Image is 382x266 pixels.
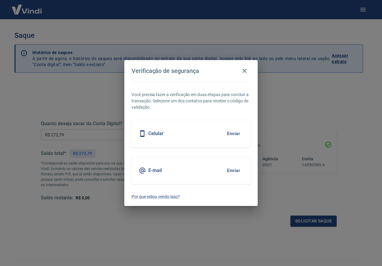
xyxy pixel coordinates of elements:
button: Enviar [224,164,243,177]
h4: Verificação de segurança [132,67,199,74]
a: Por que estou vendo isso? [132,194,250,200]
p: Você precisa fazer a verificação em duas etapas para concluir a transação. Selecione um dos conta... [132,92,250,110]
button: Enviar [224,127,243,140]
h5: Celular [148,131,164,137]
h5: E-mail [148,168,162,174]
